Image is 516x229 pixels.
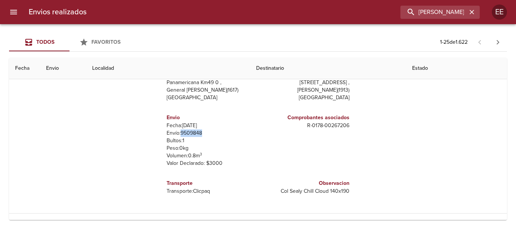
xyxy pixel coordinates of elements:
[200,152,202,157] sup: 3
[489,33,507,51] span: Pagina siguiente
[492,5,507,20] div: EE
[440,38,468,46] p: 1 - 25 de 1.622
[167,129,255,137] p: Envío: 9509848
[9,58,40,79] th: Fecha
[167,114,255,122] h6: Envio
[167,94,255,101] p: [GEOGRAPHIC_DATA]
[261,179,349,188] h6: Observacion
[250,58,406,79] th: Destinatario
[261,79,349,86] p: [STREET_ADDRESS] ,
[167,79,255,86] p: Panamericana Km49 0 ,
[492,5,507,20] div: Abrir información de usuario
[167,137,255,144] p: Bultos: 1
[261,188,349,195] p: Col Sealy Chill Cloud 140x190
[167,144,255,152] p: Peso: 0 kg
[167,188,255,195] p: Transporte: Clicpaq
[167,152,255,160] p: Volumen: 0.8 m
[261,86,349,94] p: [PERSON_NAME] ( 1913 )
[471,38,489,46] span: Pagina anterior
[40,58,86,79] th: Envio
[91,39,121,45] span: Favoritos
[261,94,349,101] p: [GEOGRAPHIC_DATA]
[36,39,54,45] span: Todos
[5,3,23,21] button: menu
[167,179,255,188] h6: Transporte
[406,58,507,79] th: Estado
[261,114,349,122] h6: Comprobantes asociados
[86,58,250,79] th: Localidad
[167,122,255,129] p: Fecha: [DATE]
[261,122,349,129] p: R - 0178 - 00267206
[167,86,255,94] p: General [PERSON_NAME] ( 1617 )
[400,6,467,19] input: buscar
[29,6,87,18] h6: Envios realizados
[9,33,130,51] div: Tabs Envios
[167,160,255,167] p: Valor Declarado: $ 3000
